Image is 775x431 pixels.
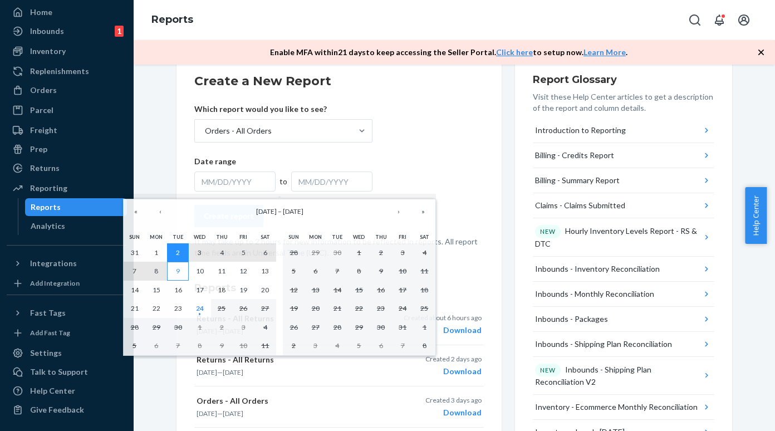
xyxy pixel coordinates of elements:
[535,339,672,350] div: Inbounds - Shipping Plan Reconciliation
[326,243,348,262] button: September 30, 2025
[25,217,127,235] a: Analytics
[30,26,64,37] div: Inbounds
[348,299,370,318] button: October 22, 2025
[194,104,372,115] p: Which report would you like to see?
[404,313,482,322] p: Created about 6 hours ago
[131,323,139,331] abbr: September 28, 2025
[174,304,182,312] abbr: September 23, 2025
[305,281,326,300] button: October 13, 2025
[535,200,625,211] div: Claims - Claims Submitted
[355,304,363,312] abbr: October 22, 2025
[211,243,233,262] button: September 4, 2025
[197,409,385,418] p: —
[218,304,225,312] abbr: September 25, 2025
[261,286,269,294] abbr: September 20, 2025
[30,404,84,415] div: Give Feedback
[420,234,429,240] abbr: Saturday
[535,314,608,325] div: Inbounds - Packages
[124,336,145,355] button: October 5, 2025
[533,118,714,143] button: Introduction to Reporting
[392,299,414,318] button: October 24, 2025
[30,183,67,194] div: Reporting
[124,281,145,300] button: September 14, 2025
[535,288,654,300] div: Inbounds - Monthly Reconciliation
[533,218,714,257] button: NEWHourly Inventory Levels Report - RS & DTC
[370,243,392,262] button: October 2, 2025
[348,336,370,355] button: November 5, 2025
[30,66,89,77] div: Replenishments
[7,62,127,80] a: Replenishments
[133,267,136,275] abbr: September 7, 2025
[7,22,127,40] a: Inbounds1
[233,336,254,355] button: October 10, 2025
[30,46,66,57] div: Inventory
[198,248,202,257] abbr: September 3, 2025
[399,267,406,275] abbr: October 10, 2025
[124,262,145,281] button: September 7, 2025
[124,199,148,224] button: «
[254,318,276,337] button: October 4, 2025
[189,318,210,337] button: October 1, 2025
[167,318,189,337] button: September 30, 2025
[313,267,317,275] abbr: October 6, 2025
[189,243,210,262] button: September 3, 2025
[353,234,365,240] abbr: Wednesday
[7,42,127,60] a: Inventory
[425,395,482,405] p: Created 3 days ago
[535,175,620,186] div: Billing - Summary Report
[309,234,322,240] abbr: Monday
[145,336,167,355] button: October 6, 2025
[399,304,406,312] abbr: October 24, 2025
[411,199,435,224] button: »
[392,281,414,300] button: October 17, 2025
[425,366,482,377] div: Download
[370,262,392,281] button: October 9, 2025
[333,248,341,257] abbr: September 30, 2025
[423,341,426,350] abbr: November 8, 2025
[535,263,660,275] div: Inbounds - Inventory Reconciliation
[386,199,411,224] button: ›
[425,407,482,418] div: Download
[25,198,127,216] a: Reports
[270,47,627,58] p: Enable MFA within 21 days to keep accessing the Seller Portal. to setup now. .
[261,341,269,350] abbr: October 11, 2025
[198,323,202,331] abbr: October 1, 2025
[7,326,127,340] a: Add Fast Tag
[7,3,127,21] a: Home
[197,395,385,406] p: Orders - All Orders
[7,277,127,290] a: Add Integration
[129,234,140,240] abbr: Sunday
[220,341,224,350] abbr: October 9, 2025
[305,336,326,355] button: November 3, 2025
[233,243,254,262] button: September 5, 2025
[290,286,298,294] abbr: October 12, 2025
[197,409,217,418] time: [DATE]
[535,125,626,136] div: Introduction to Reporting
[189,336,210,355] button: October 8, 2025
[7,363,127,381] a: Talk to Support
[379,341,383,350] abbr: November 6, 2025
[533,395,714,420] button: Inventory - Ecommerce Monthly Reconciliation
[326,281,348,300] button: October 14, 2025
[401,248,405,257] abbr: October 3, 2025
[414,281,435,300] button: October 18, 2025
[167,299,189,318] button: September 23, 2025
[533,282,714,307] button: Inbounds - Monthly Reconciliation
[7,101,127,119] a: Parcel
[153,304,160,312] abbr: September 22, 2025
[198,341,202,350] abbr: October 8, 2025
[283,299,305,318] button: October 19, 2025
[326,299,348,318] button: October 21, 2025
[333,286,341,294] abbr: October 14, 2025
[242,323,246,331] abbr: October 3, 2025
[145,262,167,281] button: September 8, 2025
[196,267,204,275] abbr: September 10, 2025
[223,409,243,418] time: [DATE]
[348,281,370,300] button: October 15, 2025
[30,125,57,136] div: Freight
[233,281,254,300] button: September 19, 2025
[348,318,370,337] button: October 29, 2025
[30,328,70,337] div: Add Fast Tag
[242,248,246,257] abbr: September 5, 2025
[312,323,320,331] abbr: October 27, 2025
